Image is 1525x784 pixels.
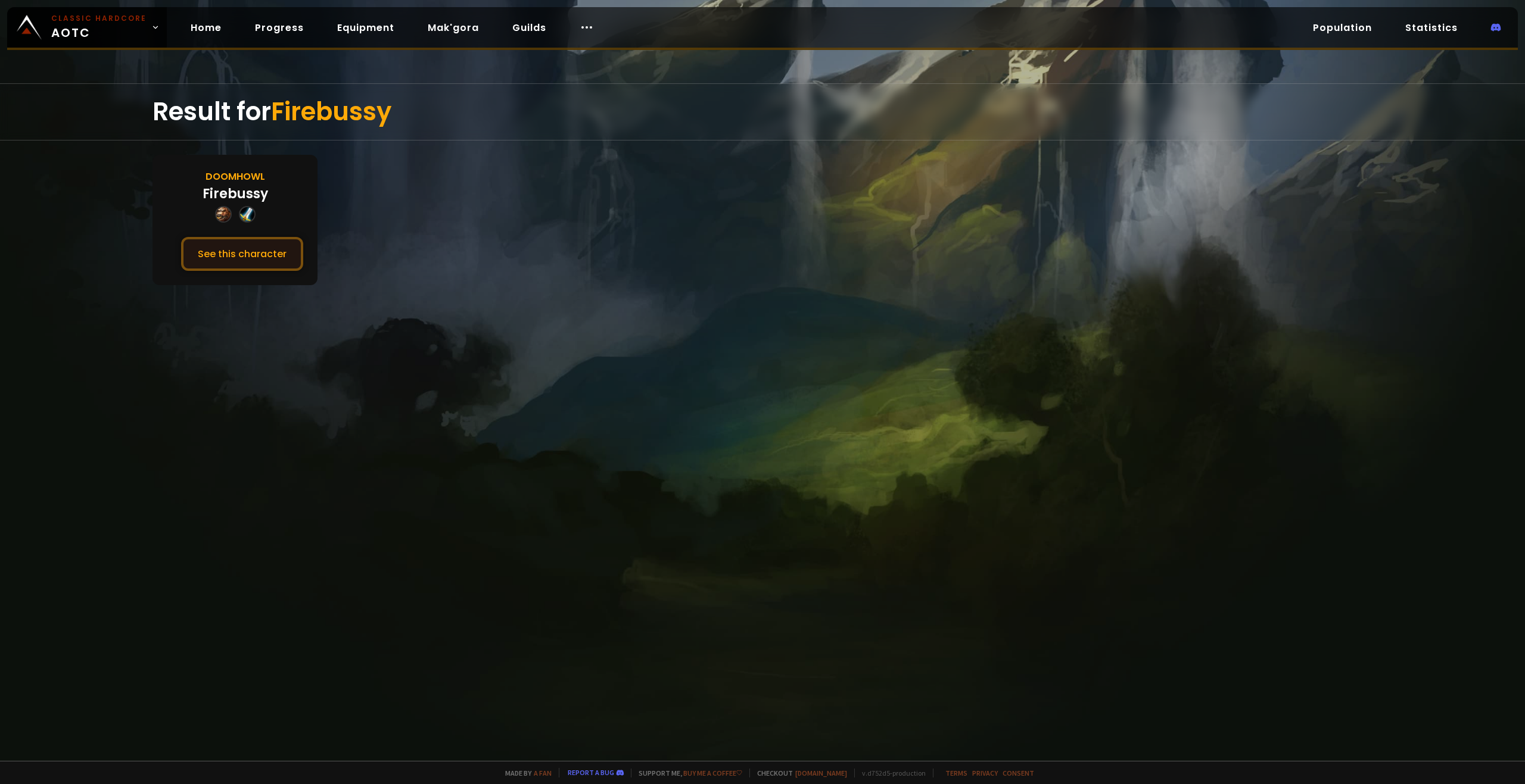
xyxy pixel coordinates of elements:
[795,769,847,777] a: [DOMAIN_NAME]
[534,769,552,777] a: a fan
[498,769,552,777] span: Made by
[203,184,268,204] div: Firebussy
[245,15,313,40] a: Progress
[972,769,998,777] a: Privacy
[854,769,926,777] span: v. d752d5 - production
[328,15,404,40] a: Equipment
[683,769,742,777] a: Buy me a coffee
[7,7,167,48] a: Classic HardcoreAOTC
[1396,15,1467,40] a: Statistics
[1003,769,1034,777] a: Consent
[418,15,488,40] a: Mak'gora
[51,13,147,24] small: Classic Hardcore
[206,169,265,184] div: Doomhowl
[51,13,147,42] span: AOTC
[631,769,742,777] span: Support me,
[181,15,231,40] a: Home
[152,84,1372,140] div: Result for
[503,15,556,40] a: Guilds
[568,768,614,777] a: Report a bug
[749,769,847,777] span: Checkout
[1303,15,1381,40] a: Population
[181,237,303,271] button: See this character
[945,769,967,777] a: Terms
[271,94,391,129] span: Firebussy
